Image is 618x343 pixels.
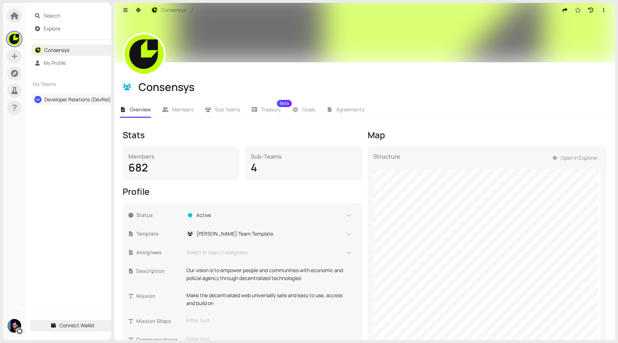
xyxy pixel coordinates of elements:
[123,186,362,197] div: Profile
[184,248,248,256] span: Select or search assignees
[368,129,607,141] div: Map
[196,230,273,238] span: [PERSON_NAME] Team Template
[196,211,211,219] span: Active
[124,34,164,74] img: X7t8tTaZNy.jpeg
[44,25,60,32] a: Explore
[561,154,598,162] span: Open in Explorer
[373,152,400,169] div: Structure
[251,152,356,161] div: Sub-Teams
[136,211,182,219] span: Status
[261,107,281,112] span: Treasury
[123,129,362,141] div: Stats
[130,106,151,113] span: Overview
[136,267,182,275] span: Description
[128,161,234,174] div: 682
[59,322,95,329] span: Connect Wallet
[251,161,356,174] div: 4
[30,76,115,92] div: My Teams
[549,152,601,164] button: Open in Explorer
[215,106,240,113] span: Sub Teams
[8,319,21,333] img: K8LrufYQii.jpeg
[44,96,111,103] a: Developer Relations (DevRel)
[147,4,190,16] button: Consensys
[128,152,234,161] div: Members
[277,100,292,107] sup: Beta
[30,320,115,331] button: Connect Wallet
[186,291,352,307] p: Make the decentralized web universally safe and easy to use, access and build on
[151,7,158,13] img: C_B4gRTQsE.jpeg
[302,106,315,113] span: Goals
[136,248,182,256] span: Assignees
[186,317,352,324] div: Enter text
[136,292,182,300] span: Mission
[138,80,605,94] div: Consensys
[44,10,111,21] span: Search
[186,266,352,282] p: Our vision is to empower people and communities with economic and polical agency through decentra...
[336,106,364,113] span: Agreements
[8,32,21,46] img: UpR549OQDm.jpeg
[136,317,182,325] span: Mission Steps
[186,335,352,343] div: Enter text
[44,59,66,66] a: My Profile
[33,80,100,88] span: My Teams
[161,6,186,14] span: Consensys
[44,47,69,53] a: Consensys
[136,230,182,238] span: Template
[172,106,193,113] span: Members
